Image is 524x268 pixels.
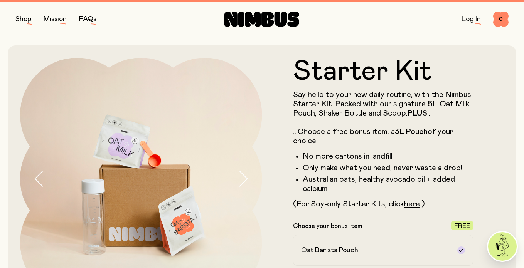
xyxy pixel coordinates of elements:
span: Free [454,223,470,229]
a: Log In [462,16,481,23]
h2: Oat Barista Pouch [301,246,358,255]
li: Australian oats, healthy avocado oil + added calcium [303,175,473,193]
strong: Pouch [406,128,428,136]
p: (For Soy-only Starter Kits, click .) [293,199,473,209]
a: Mission [44,16,67,23]
li: Only make what you need, never waste a drop! [303,163,473,173]
strong: PLUS [408,109,427,117]
li: No more cartons in landfill [303,152,473,161]
p: Say hello to your new daily routine, with the Nimbus Starter Kit. Packed with our signature 5L Oa... [293,90,473,146]
a: here [404,200,420,208]
button: 0 [493,12,509,27]
h1: Starter Kit [293,58,473,85]
img: agent [488,232,517,261]
p: Choose your bonus item [293,222,362,230]
strong: 3L [395,128,404,136]
a: FAQs [79,16,96,23]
